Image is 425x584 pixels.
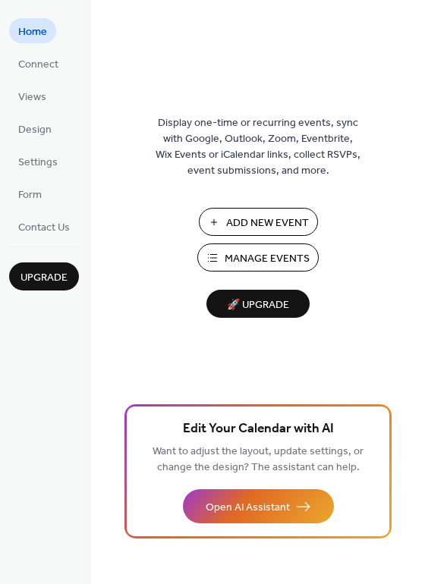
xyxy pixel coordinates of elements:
[216,295,301,316] span: 🚀 Upgrade
[206,500,290,516] span: Open AI Assistant
[9,51,68,76] a: Connect
[197,243,319,272] button: Manage Events
[153,441,364,478] span: Want to adjust the layout, update settings, or change the design? The assistant can help.
[9,116,61,141] a: Design
[183,419,334,440] span: Edit Your Calendar with AI
[20,270,68,286] span: Upgrade
[199,208,318,236] button: Add New Event
[18,57,58,73] span: Connect
[183,489,334,523] button: Open AI Assistant
[18,220,70,236] span: Contact Us
[225,251,310,267] span: Manage Events
[18,89,46,105] span: Views
[9,181,51,206] a: Form
[18,24,47,40] span: Home
[18,155,58,171] span: Settings
[18,122,52,138] span: Design
[9,214,79,239] a: Contact Us
[9,149,67,174] a: Settings
[18,187,42,203] span: Form
[156,115,360,179] span: Display one-time or recurring events, sync with Google, Outlook, Zoom, Eventbrite, Wix Events or ...
[9,18,56,43] a: Home
[226,215,309,231] span: Add New Event
[9,83,55,108] a: Views
[206,290,310,318] button: 🚀 Upgrade
[9,262,79,290] button: Upgrade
